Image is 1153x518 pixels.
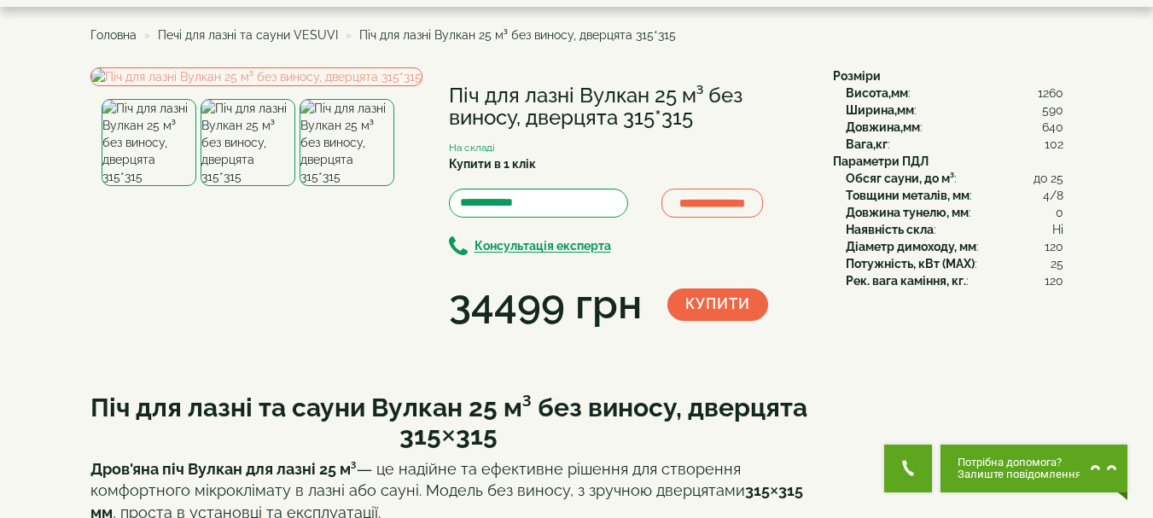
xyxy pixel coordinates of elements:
div: 34499 грн [449,276,642,334]
b: Потужність, кВт (MAX) [846,257,975,271]
div: : [846,238,1063,255]
div: : [846,136,1063,153]
h1: Піч для лазні Вулкан 25 м³ без виносу, дверцята 315*315 [449,84,807,130]
span: 1260 [1038,84,1063,102]
img: Піч для лазні Вулкан 25 м³ без виносу, дверцята 315*315 [201,99,295,186]
div: : [846,170,1063,187]
button: Chat button [940,445,1127,492]
span: Потрібна допомога? [958,457,1081,469]
b: Піч для лазні та сауни Вулкан 25 м³ без виносу, дверцята 315×315 [90,393,807,451]
button: Get Call button [884,445,932,492]
img: Піч для лазні Вулкан 25 м³ без виносу, дверцята 315*315 [102,99,196,186]
span: 640 [1042,119,1063,136]
div: : [846,272,1063,289]
b: Вага,кг [846,137,888,151]
b: Параметри ПДЛ [833,154,929,168]
b: Консультація експерта [475,240,611,253]
label: Купити в 1 клік [449,155,536,172]
b: Товщини металів, мм [846,189,970,202]
span: 590 [1042,102,1063,119]
span: Ні [1052,221,1063,238]
button: Купити [667,288,768,321]
img: Піч для лазні Вулкан 25 м³ без виносу, дверцята 315*315 [90,67,422,86]
div: : [846,204,1063,221]
span: 4/8 [1043,187,1063,204]
b: Висота,мм [846,86,908,100]
span: Піч для лазні Вулкан 25 м³ без виносу, дверцята 315*315 [359,28,676,42]
b: Довжина,мм [846,120,920,134]
span: 120 [1045,272,1063,289]
a: Печі для лазні та сауни VESUVI [158,28,338,42]
small: На складі [449,142,495,154]
b: Ширина,мм [846,103,914,117]
span: до 25 [1034,170,1063,187]
span: 120 [1045,238,1063,255]
b: Діаметр димоходу, мм [846,240,976,253]
strong: Дров'яна піч Вулкан для лазні 25 м³ [90,460,357,478]
b: Рек. вага каміння, кг. [846,274,966,288]
b: Довжина тунелю, мм [846,206,969,219]
span: 102 [1045,136,1063,153]
div: : [846,255,1063,272]
span: Залиште повідомлення [958,469,1081,480]
b: Наявність скла [846,223,934,236]
a: Головна [90,28,137,42]
div: : [846,221,1063,238]
span: 25 [1051,255,1063,272]
div: : [846,84,1063,102]
img: Піч для лазні Вулкан 25 м³ без виносу, дверцята 315*315 [300,99,394,186]
div: : [846,119,1063,136]
div: : [846,187,1063,204]
b: Обсяг сауни, до м³ [846,172,954,185]
div: : [846,102,1063,119]
b: Розміри [833,69,881,83]
span: 0 [1056,204,1063,221]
